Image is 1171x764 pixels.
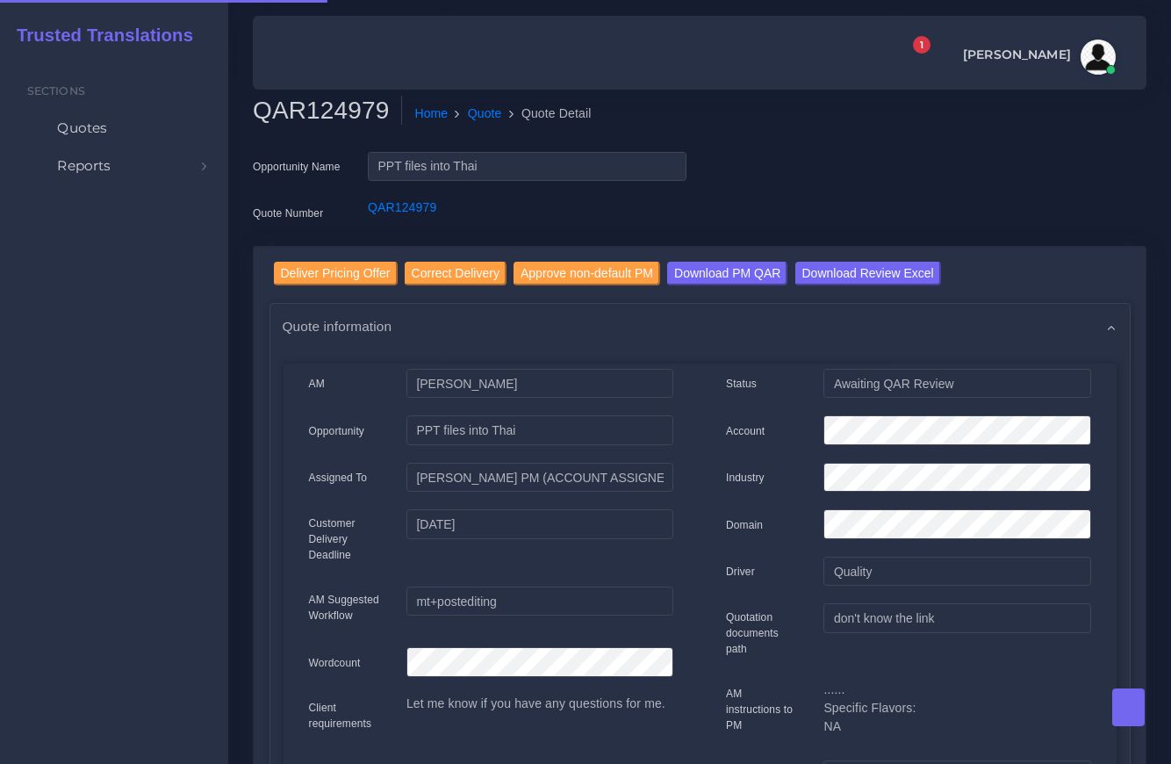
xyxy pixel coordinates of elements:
[283,316,392,336] span: Quote information
[4,21,193,50] a: Trusted Translations
[57,156,111,176] span: Reports
[270,304,1130,349] div: Quote information
[913,36,930,54] span: 1
[667,262,787,285] input: Download PM QAR
[4,25,193,46] h2: Trusted Translations
[726,564,755,580] label: Driver
[57,119,107,138] span: Quotes
[963,48,1071,61] span: [PERSON_NAME]
[309,655,361,671] label: Wordcount
[13,110,215,147] a: Quotes
[726,686,797,733] label: AM instructions to PM
[726,423,765,439] label: Account
[726,517,763,533] label: Domain
[13,148,215,184] a: Reports
[368,200,436,214] a: QAR124979
[502,105,592,123] li: Quote Detail
[468,105,502,123] a: Quote
[405,262,506,285] input: Correct Delivery
[414,105,448,123] a: Home
[309,376,325,392] label: AM
[726,470,765,486] label: Industry
[309,423,365,439] label: Opportunity
[309,592,380,623] label: AM Suggested Workflow
[406,463,673,493] input: pm
[795,262,941,285] input: Download Review Excel
[309,470,368,486] label: Assigned To
[309,515,380,563] label: Customer Delivery Deadline
[726,609,797,657] label: Quotation documents path
[274,262,398,285] input: Deliver Pricing Offer
[253,159,341,175] label: Opportunity Name
[309,700,380,732] label: Client requirements
[514,262,660,285] input: Approve non-default PM
[406,695,673,713] p: Let me know if you have any questions for me.
[823,681,1090,736] p: ...... Specific Flavors: NA
[253,96,402,126] h2: QAR124979
[954,40,1122,75] a: [PERSON_NAME]avatar
[897,46,928,69] a: 1
[1081,40,1116,75] img: avatar
[27,84,85,97] span: Sections
[253,205,323,221] label: Quote Number
[726,376,757,392] label: Status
